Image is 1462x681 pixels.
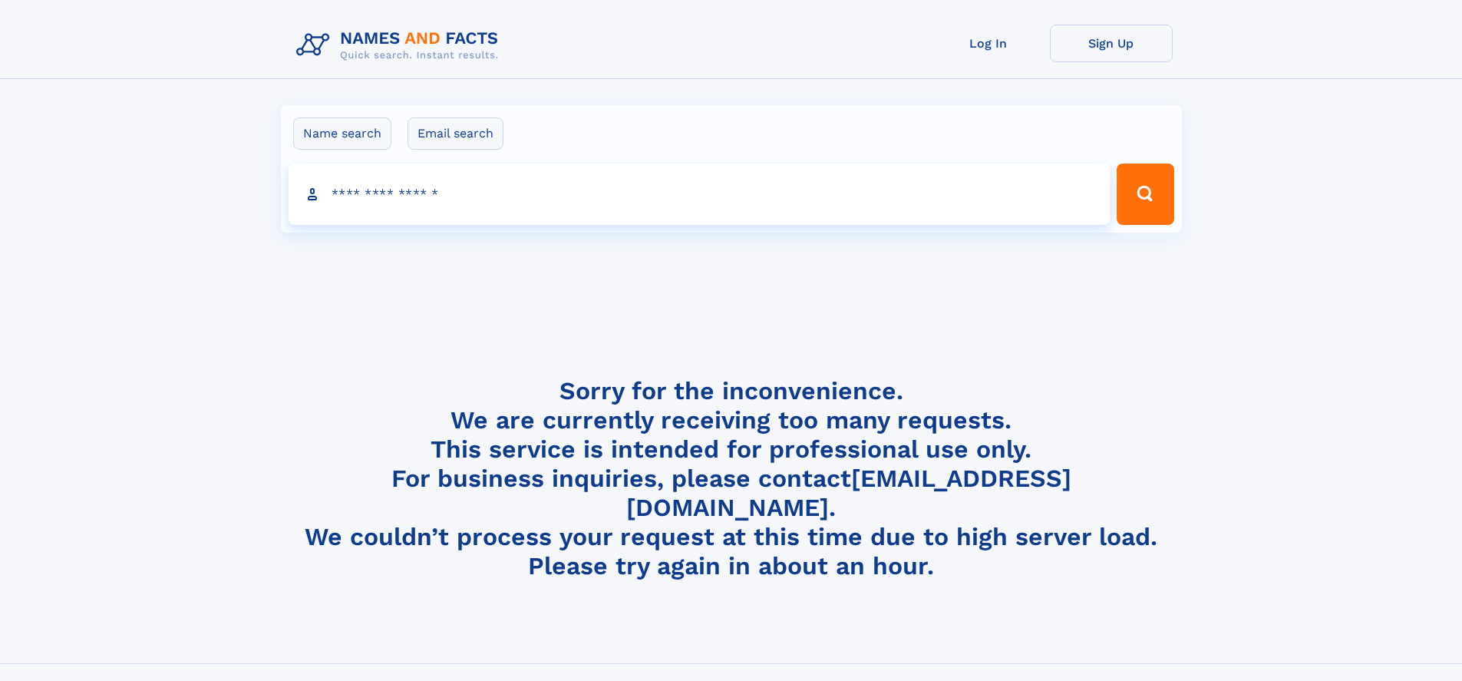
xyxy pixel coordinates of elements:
[293,117,391,150] label: Name search
[289,164,1111,225] input: search input
[290,25,511,66] img: Logo Names and Facts
[927,25,1050,62] a: Log In
[290,376,1173,581] h4: Sorry for the inconvenience. We are currently receiving too many requests. This service is intend...
[1117,164,1173,225] button: Search Button
[626,464,1071,522] a: [EMAIL_ADDRESS][DOMAIN_NAME]
[1050,25,1173,62] a: Sign Up
[408,117,503,150] label: Email search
